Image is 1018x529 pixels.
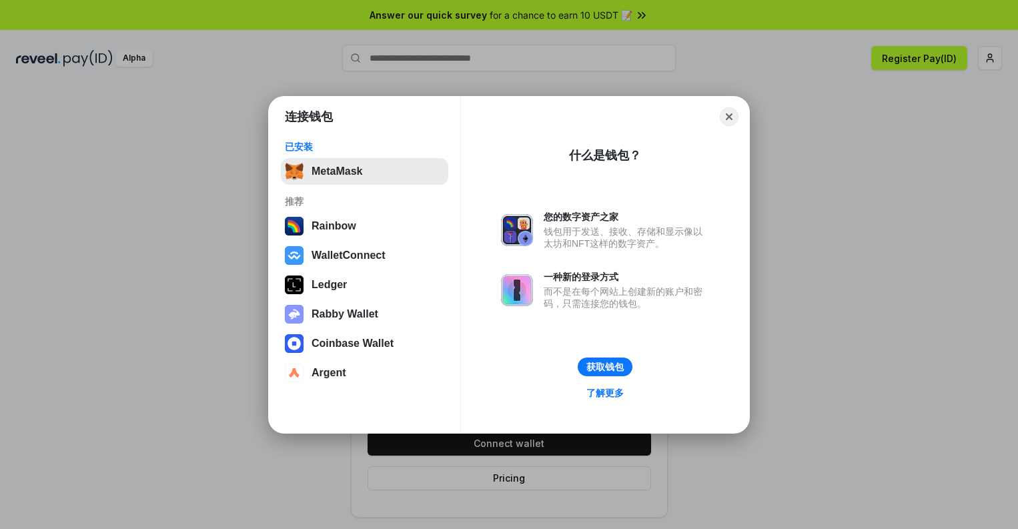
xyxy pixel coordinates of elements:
button: 获取钱包 [578,358,632,376]
img: svg+xml,%3Csvg%20width%3D%2228%22%20height%3D%2228%22%20viewBox%3D%220%200%2028%2028%22%20fill%3D... [285,364,304,382]
img: svg+xml,%3Csvg%20xmlns%3D%22http%3A%2F%2Fwww.w3.org%2F2000%2Fsvg%22%20fill%3D%22none%22%20viewBox... [501,274,533,306]
div: 一种新的登录方式 [544,271,709,283]
div: 什么是钱包？ [569,147,641,163]
div: Argent [312,367,346,379]
div: 已安装 [285,141,444,153]
div: Ledger [312,279,347,291]
button: Rainbow [281,213,448,239]
img: svg+xml,%3Csvg%20xmlns%3D%22http%3A%2F%2Fwww.w3.org%2F2000%2Fsvg%22%20fill%3D%22none%22%20viewBox... [285,305,304,324]
a: 了解更多 [578,384,632,402]
div: MetaMask [312,165,362,177]
div: WalletConnect [312,249,386,261]
button: Close [720,107,738,126]
img: svg+xml,%3Csvg%20xmlns%3D%22http%3A%2F%2Fwww.w3.org%2F2000%2Fsvg%22%20fill%3D%22none%22%20viewBox... [501,214,533,246]
h1: 连接钱包 [285,109,333,125]
img: svg+xml,%3Csvg%20fill%3D%22none%22%20height%3D%2233%22%20viewBox%3D%220%200%2035%2033%22%20width%... [285,162,304,181]
button: Argent [281,360,448,386]
div: 钱包用于发送、接收、存储和显示像以太坊和NFT这样的数字资产。 [544,225,709,249]
div: Coinbase Wallet [312,338,394,350]
img: svg+xml,%3Csvg%20width%3D%2228%22%20height%3D%2228%22%20viewBox%3D%220%200%2028%2028%22%20fill%3D... [285,334,304,353]
div: 推荐 [285,195,444,207]
button: Ledger [281,272,448,298]
div: 您的数字资产之家 [544,211,709,223]
button: Coinbase Wallet [281,330,448,357]
button: MetaMask [281,158,448,185]
div: 获取钱包 [586,361,624,373]
img: svg+xml,%3Csvg%20width%3D%2228%22%20height%3D%2228%22%20viewBox%3D%220%200%2028%2028%22%20fill%3D... [285,246,304,265]
img: svg+xml,%3Csvg%20xmlns%3D%22http%3A%2F%2Fwww.w3.org%2F2000%2Fsvg%22%20width%3D%2228%22%20height%3... [285,276,304,294]
button: WalletConnect [281,242,448,269]
div: 了解更多 [586,387,624,399]
button: Rabby Wallet [281,301,448,328]
div: Rainbow [312,220,356,232]
img: svg+xml,%3Csvg%20width%3D%22120%22%20height%3D%22120%22%20viewBox%3D%220%200%20120%20120%22%20fil... [285,217,304,235]
div: 而不是在每个网站上创建新的账户和密码，只需连接您的钱包。 [544,286,709,310]
div: Rabby Wallet [312,308,378,320]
